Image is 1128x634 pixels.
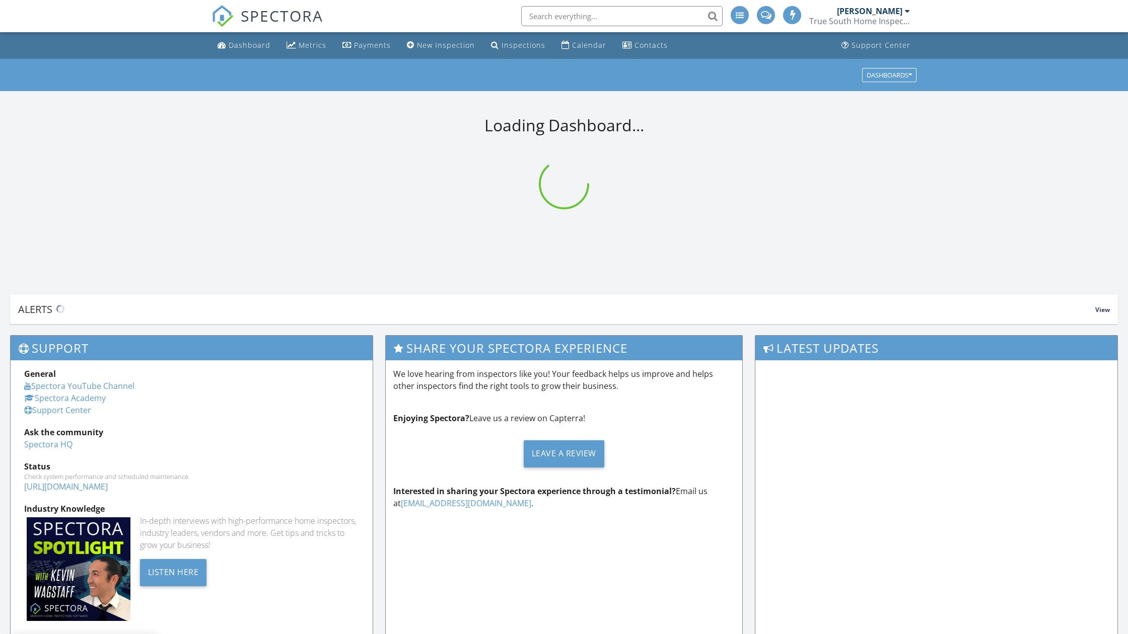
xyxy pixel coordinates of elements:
[524,440,604,467] div: Leave a Review
[618,36,672,55] a: Contacts
[862,68,916,82] button: Dashboards
[241,5,323,26] span: SPECTORA
[211,14,323,35] a: SPECTORA
[837,6,902,16] div: [PERSON_NAME]
[354,40,391,50] div: Payments
[393,368,734,392] p: We love hearing from inspectors like you! Your feedback helps us improve and helps other inspecto...
[852,40,910,50] div: Support Center
[521,6,723,26] input: Search everything...
[214,36,274,55] a: Dashboard
[393,486,676,497] strong: Interested in sharing your Spectora experience through a testimonial?
[24,481,108,492] a: [URL][DOMAIN_NAME]
[283,36,330,55] a: Metrics
[487,36,549,55] a: Inspections
[393,432,734,475] a: Leave a Review
[24,392,106,404] a: Spectora Academy
[386,336,742,360] h3: Share Your Spectora Experience
[393,412,734,424] p: Leave us a review on Capterra!
[837,36,914,55] a: Support Center
[140,566,207,577] a: Listen Here
[502,40,545,50] div: Inspections
[24,503,359,515] div: Industry Knowledge
[24,439,73,450] a: Spectora HQ
[140,559,207,586] div: Listen Here
[229,40,270,50] div: Dashboard
[572,40,606,50] div: Calendar
[11,336,373,360] h3: Support
[557,36,610,55] a: Calendar
[867,71,912,78] div: Dashboards
[140,515,360,551] div: In-depth interviews with high-performance home inspectors, industry leaders, vendors and more. Ge...
[24,368,56,379] strong: General
[417,40,475,50] div: New Inspection
[403,36,479,55] a: New Inspection
[299,40,326,50] div: Metrics
[211,5,234,27] img: The Best Home Inspection Software - Spectora
[755,336,1117,360] h3: Latest Updates
[338,36,395,55] a: Payments
[393,413,469,424] strong: Enjoying Spectora?
[24,426,359,438] div: Ask the community
[18,302,1095,316] div: Alerts
[24,380,134,391] a: Spectora YouTube Channel
[24,460,359,472] div: Status
[1095,305,1110,314] span: View
[809,16,910,26] div: True South Home Inspection
[27,517,130,621] img: Spectoraspolightmain
[24,405,91,416] a: Support Center
[401,498,531,509] a: [EMAIL_ADDRESS][DOMAIN_NAME]
[393,485,734,509] p: Email us at .
[24,472,359,481] div: Check system performance and scheduled maintenance.
[634,40,668,50] div: Contacts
